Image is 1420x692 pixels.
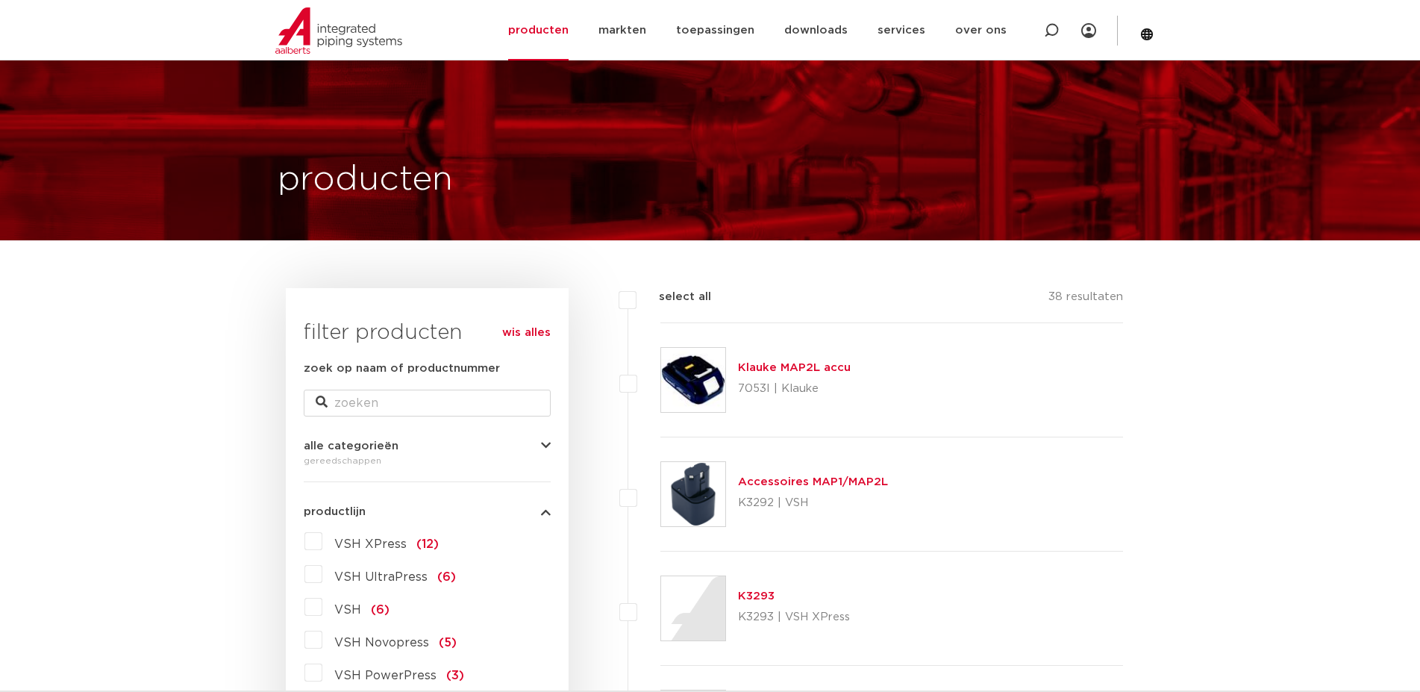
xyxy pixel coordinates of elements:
button: productlijn [304,506,551,517]
img: Thumbnail for Accessoires MAP1/MAP2L [661,462,725,526]
span: (6) [371,604,390,616]
span: VSH PowerPress [334,670,437,682]
label: zoek op naam of productnummer [304,360,500,378]
h1: producten [278,156,453,204]
a: Klauke MAP2L accu [738,362,851,373]
label: select all [637,288,711,306]
span: (6) [437,571,456,583]
button: alle categorieën [304,440,551,452]
p: 7053I | Klauke [738,377,851,401]
span: (3) [446,670,464,682]
p: K3292 | VSH [738,491,888,515]
a: wis alles [502,324,551,342]
a: Accessoires MAP1/MAP2L [738,476,888,487]
p: K3293 | VSH XPress [738,605,850,629]
span: productlijn [304,506,366,517]
span: alle categorieën [304,440,398,452]
a: K3293 [738,590,775,602]
span: VSH [334,604,361,616]
span: (12) [416,538,439,550]
span: VSH UltraPress [334,571,428,583]
div: gereedschappen [304,452,551,470]
span: (5) [439,637,457,649]
p: 38 resultaten [1048,288,1123,311]
img: Thumbnail for Klauke MAP2L accu [661,348,725,412]
input: zoeken [304,390,551,417]
h3: filter producten [304,318,551,348]
span: VSH Novopress [334,637,429,649]
span: VSH XPress [334,538,407,550]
